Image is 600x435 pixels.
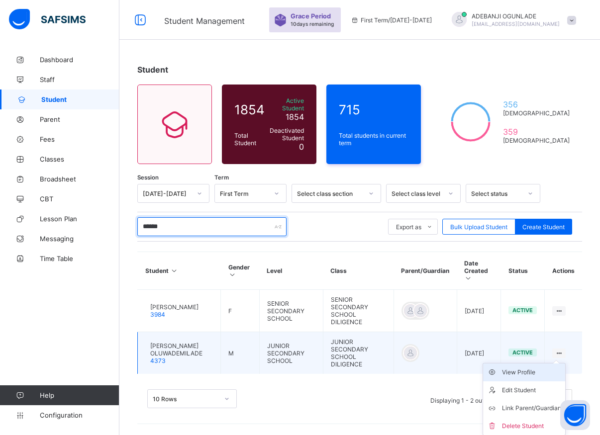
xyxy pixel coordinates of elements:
[270,97,304,112] span: Active Student
[150,357,166,364] span: 4373
[137,65,168,75] span: Student
[502,385,561,395] div: Edit Student
[339,132,408,147] span: Total students in current term
[503,99,570,109] span: 356
[522,223,565,231] span: Create Student
[339,102,408,117] span: 715
[259,252,323,290] th: Level
[137,174,159,181] span: Session
[291,21,334,27] span: 10 days remaining
[40,235,119,243] span: Messaging
[442,12,581,28] div: ADEBANJIOGUNLADE
[228,271,237,278] i: Sort in Ascending Order
[259,332,323,374] td: JUNIOR SECONDARY SCHOOL
[214,174,229,181] span: Term
[40,155,119,163] span: Classes
[501,252,545,290] th: Status
[40,135,119,143] span: Fees
[221,332,259,374] td: M
[323,332,394,374] td: JUNIOR SECONDARY SCHOOL DILIGENCE
[457,332,501,374] td: [DATE]
[286,112,304,122] span: 1854
[457,252,501,290] th: Date Created
[450,223,507,231] span: Bulk Upload Student
[221,290,259,332] td: F
[40,255,119,262] span: Time Table
[270,127,304,142] span: Deactivated Student
[153,395,218,403] div: 10 Rows
[150,303,199,311] span: [PERSON_NAME]
[560,400,590,430] button: Open asap
[164,16,245,26] span: Student Management
[40,76,119,84] span: Staff
[545,252,582,290] th: Actions
[40,56,119,64] span: Dashboard
[221,252,259,290] th: Gender
[423,389,503,409] li: Displaying 1 - 2 out of 2
[503,127,570,137] span: 359
[502,367,561,377] div: View Profile
[40,215,119,223] span: Lesson Plan
[512,349,533,356] span: active
[40,115,119,123] span: Parent
[502,421,561,431] div: Delete Student
[297,190,363,197] div: Select class section
[512,307,533,314] span: active
[220,190,268,197] div: First Term
[394,252,457,290] th: Parent/Guardian
[234,102,265,117] span: 1854
[323,252,394,290] th: Class
[464,274,473,282] i: Sort in Ascending Order
[351,16,432,24] span: session/term information
[138,252,221,290] th: Student
[392,190,442,197] div: Select class level
[150,311,165,318] span: 3984
[472,12,560,20] span: ADEBANJI OGUNLADE
[143,190,191,197] div: [DATE]-[DATE]
[232,129,267,149] div: Total Student
[471,190,522,197] div: Select status
[291,12,331,20] span: Grace Period
[274,14,287,26] img: sticker-purple.71386a28dfed39d6af7621340158ba97.svg
[396,223,421,231] span: Export as
[40,195,119,203] span: CBT
[503,109,570,117] span: [DEMOGRAPHIC_DATA]
[40,175,119,183] span: Broadsheet
[170,267,179,274] i: Sort in Ascending Order
[299,142,304,152] span: 0
[472,21,560,27] span: [EMAIL_ADDRESS][DOMAIN_NAME]
[9,9,86,30] img: safsims
[502,403,561,413] div: Link Parent/Guardian
[41,95,119,103] span: Student
[40,391,119,399] span: Help
[40,411,119,419] span: Configuration
[503,137,570,144] span: [DEMOGRAPHIC_DATA]
[259,290,323,332] td: SENIOR SECONDARY SCHOOL
[323,290,394,332] td: SENIOR SECONDARY SCHOOL DILIGENCE
[457,290,501,332] td: [DATE]
[150,342,213,357] span: [PERSON_NAME] OLUWADEMILADE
